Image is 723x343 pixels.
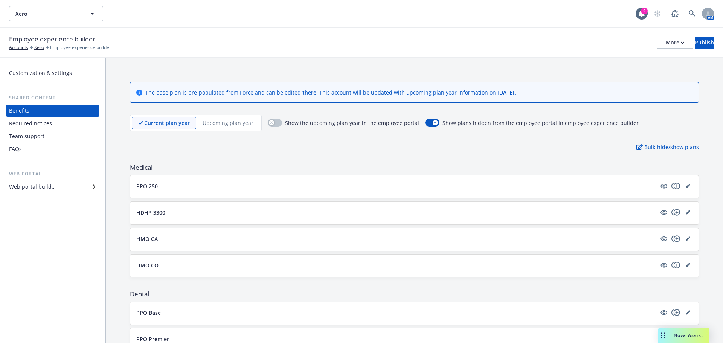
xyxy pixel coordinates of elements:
a: copyPlus [671,181,680,191]
p: Bulk hide/show plans [636,143,699,151]
div: Web portal [6,170,99,178]
a: visible [659,261,668,270]
button: More [657,37,693,49]
button: PPO Base [136,309,656,317]
div: Drag to move [658,328,668,343]
a: Web portal builder [6,181,99,193]
button: Xero [9,6,103,21]
p: PPO Premier [136,335,169,343]
div: Shared content [6,94,99,102]
div: 2 [641,8,648,14]
button: HMO CA [136,235,656,243]
a: copyPlus [671,308,680,317]
a: copyPlus [671,261,680,270]
a: Customization & settings [6,67,99,79]
a: visible [659,234,668,243]
div: Team support [9,130,44,142]
div: Web portal builder [9,181,56,193]
p: Current plan year [144,119,190,127]
span: . This account will be updated with upcoming plan year information on [316,89,497,96]
span: Nova Assist [674,332,703,338]
a: editPencil [683,261,692,270]
button: PPO Premier [136,335,656,343]
span: Xero [15,10,81,18]
a: Report a Bug [667,6,682,21]
a: Benefits [6,105,99,117]
button: HMO CO [136,261,656,269]
button: PPO 250 [136,182,656,190]
div: More [666,37,684,48]
a: editPencil [683,208,692,217]
a: editPencil [683,181,692,191]
p: HMO CA [136,235,158,243]
span: Show plans hidden from the employee portal in employee experience builder [442,119,639,127]
a: Team support [6,130,99,142]
a: FAQs [6,143,99,155]
a: editPencil [683,234,692,243]
a: Xero [34,44,44,51]
a: copyPlus [671,234,680,243]
div: Required notices [9,117,52,130]
span: Dental [130,290,699,299]
p: PPO 250 [136,182,158,190]
span: Show the upcoming plan year in the employee portal [285,119,419,127]
button: Nova Assist [658,328,709,343]
div: Customization & settings [9,67,72,79]
a: visible [659,308,668,317]
a: there [302,89,316,96]
span: Employee experience builder [9,34,95,44]
div: Benefits [9,105,29,117]
a: Start snowing [650,6,665,21]
p: HMO CO [136,261,159,269]
a: Accounts [9,44,28,51]
span: The base plan is pre-populated from Force and can be edited [145,89,302,96]
a: Required notices [6,117,99,130]
p: Upcoming plan year [203,119,253,127]
button: Publish [695,37,714,49]
a: visible [659,181,668,191]
div: FAQs [9,143,22,155]
div: Publish [695,37,714,48]
span: Medical [130,163,699,172]
a: Search [685,6,700,21]
span: Employee experience builder [50,44,111,51]
p: HDHP 3300 [136,209,165,216]
a: copyPlus [671,208,680,217]
button: HDHP 3300 [136,209,656,216]
a: editPencil [683,308,692,317]
span: [DATE] . [497,89,516,96]
a: visible [659,208,668,217]
p: PPO Base [136,309,161,317]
